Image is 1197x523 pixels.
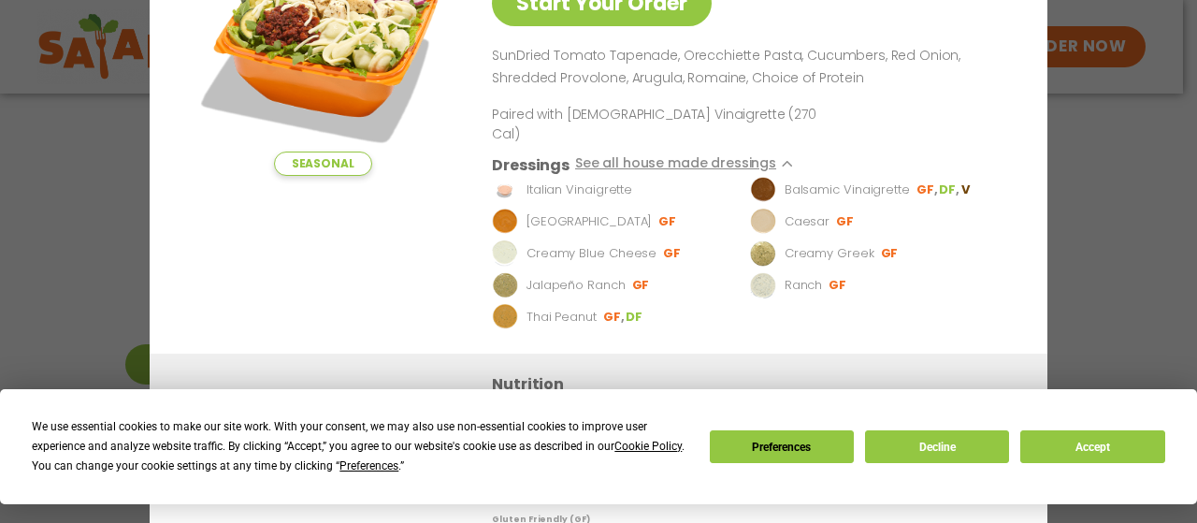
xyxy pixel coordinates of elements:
img: Dressing preview image for BBQ Ranch [492,208,518,234]
img: Dressing preview image for Jalapeño Ranch [492,271,518,298]
span: Preferences [339,459,398,472]
li: DF [939,181,960,197]
li: GF [829,276,848,293]
p: [GEOGRAPHIC_DATA] [526,211,652,230]
img: Dressing preview image for Caesar [750,208,776,234]
li: GF [836,212,856,229]
p: Paired with [DEMOGRAPHIC_DATA] Vinaigrette (270 Cal) [492,104,838,143]
span: Cookie Policy [614,440,682,453]
li: GF [603,308,626,325]
p: Thai Peanut [526,307,597,326]
p: Ranch [785,275,823,294]
li: GF [916,181,939,197]
button: See all house made dressings [575,153,802,176]
p: Nutrition information is based on our standard recipes and portion sizes. Click Nutrition & Aller... [492,481,1010,510]
li: GF [663,244,683,261]
p: Caesar [785,211,829,230]
li: V [961,181,972,197]
li: GF [881,244,901,261]
span: Seasonal [274,152,372,176]
h3: Nutrition [492,371,1019,395]
div: We use essential cookies to make our site work. With your consent, we may also use non-essential ... [32,417,686,476]
p: Creamy Blue Cheese [526,243,656,262]
button: Preferences [710,430,854,463]
button: Accept [1020,430,1164,463]
li: GF [658,212,678,229]
h3: Dressings [492,153,570,176]
p: SunDried Tomato Tapenade, Orecchiette Pasta, Cucumbers, Red Onion, Shredded Provolone, Arugula, R... [492,45,1002,90]
img: Dressing preview image for Thai Peanut [492,303,518,329]
p: Creamy Greek [785,243,874,262]
button: Decline [865,430,1009,463]
p: Italian Vinaigrette [526,180,632,198]
img: Dressing preview image for Creamy Blue Cheese [492,240,518,266]
img: Dressing preview image for Ranch [750,271,776,298]
li: GF [632,276,652,293]
p: Balsamic Vinaigrette [785,180,910,198]
img: Dressing preview image for Balsamic Vinaigrette [750,176,776,202]
img: Dressing preview image for Italian Vinaigrette [492,176,518,202]
li: DF [626,308,644,325]
img: Dressing preview image for Creamy Greek [750,240,776,266]
p: Jalapeño Ranch [526,275,626,294]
